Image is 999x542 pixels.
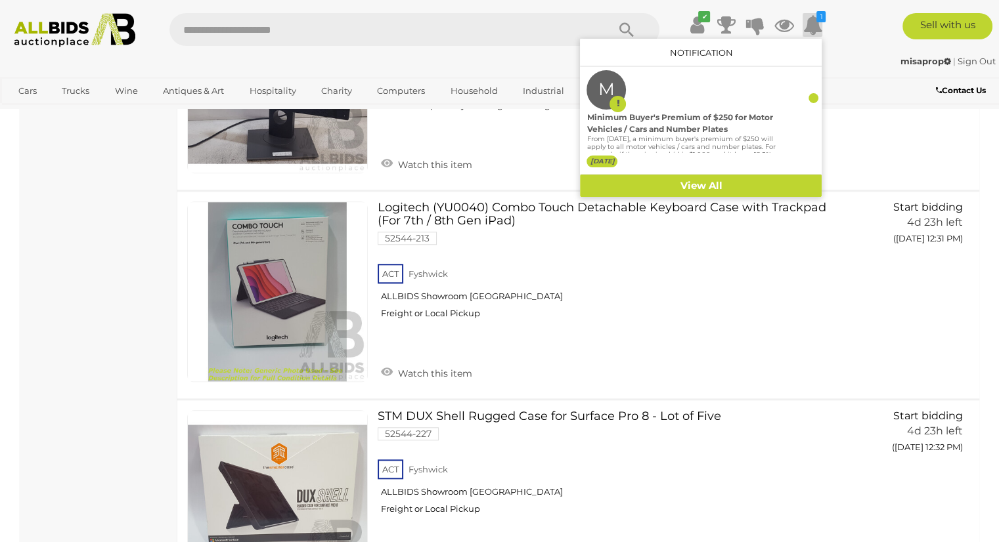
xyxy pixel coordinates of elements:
[514,80,573,102] a: Industrial
[368,80,433,102] a: Computers
[587,112,776,135] div: Minimum Buyer's Premium of $250 for Motor Vehicles / Cars and Number Plates
[587,156,617,167] label: [DATE]
[598,70,615,110] label: M
[958,56,996,66] a: Sign Out
[106,80,146,102] a: Wine
[953,56,956,66] span: |
[7,13,143,47] img: Allbids.com.au
[154,80,233,102] a: Antiques & Art
[893,201,963,213] span: Start bidding
[388,201,835,329] a: Logitech (YU0040) Combo Touch Detachable Keyboard Case with Trackpad (For 7th / 8th Gen iPad) 525...
[388,410,835,525] a: STM DUX Shell Rugged Case for Surface Pro 8 - Lot of Five 52544-227 ACT Fyshwick ALLBIDS Showroom...
[900,56,953,66] a: misaprop
[669,47,732,58] a: Notification
[902,13,992,39] a: Sell with us
[395,159,472,171] span: Watch this item
[241,80,305,102] a: Hospitality
[313,80,361,102] a: Charity
[936,85,986,95] b: Contact Us
[378,362,476,382] a: Watch this item
[594,13,659,46] button: Search
[687,13,707,37] a: ✔
[53,80,98,102] a: Trucks
[580,175,822,198] a: View All
[10,102,120,123] a: [GEOGRAPHIC_DATA]
[395,367,472,379] span: Watch this item
[856,201,967,251] a: Start bidding 4d 23h left ([DATE] 12:31 PM)
[10,80,45,102] a: Cars
[893,409,963,422] span: Start bidding
[803,13,822,37] a: 1
[936,83,989,98] a: Contact Us
[587,135,776,198] p: From [DATE], a minimum buyer's premium of $250 will apply to all motor vehicles / cars and number...
[856,410,967,460] a: Start bidding 4d 23h left ([DATE] 12:32 PM)
[900,56,951,66] strong: misaprop
[378,154,476,173] a: Watch this item
[816,11,826,22] i: 1
[698,11,710,22] i: ✔
[442,80,506,102] a: Household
